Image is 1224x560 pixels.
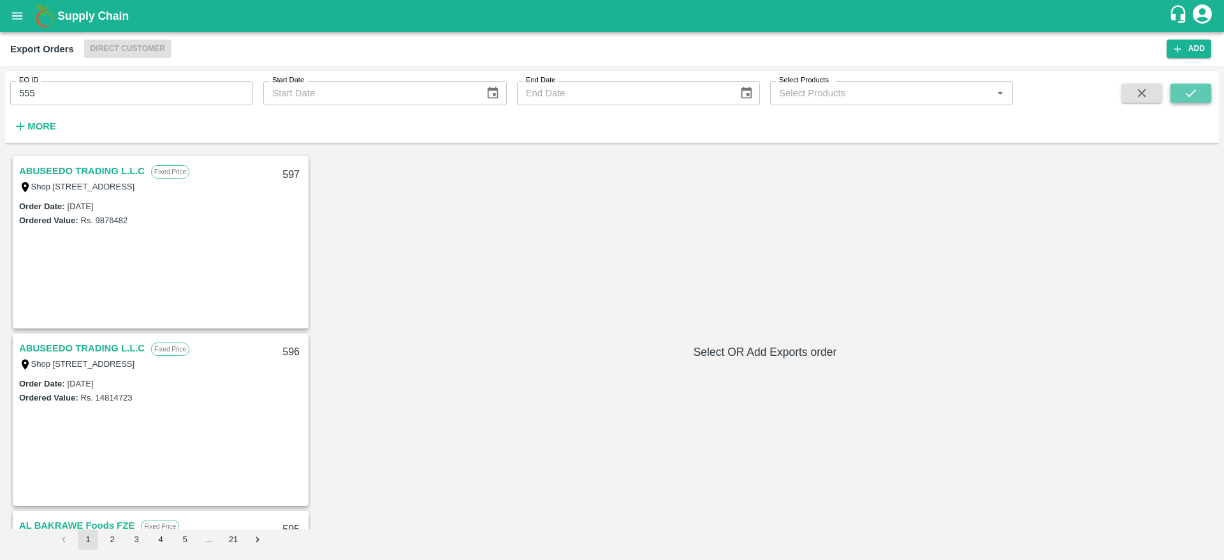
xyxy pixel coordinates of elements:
label: Order Date : [19,379,65,388]
label: Ordered Value: [19,393,78,402]
label: Shop [STREET_ADDRESS] [31,182,135,191]
button: Choose date [481,81,505,105]
input: Enter EO ID [10,81,253,105]
input: End Date [517,81,729,105]
button: Add [1167,40,1211,58]
strong: More [27,121,56,131]
a: Supply Chain [57,7,1169,25]
label: [DATE] [68,379,94,388]
button: page 1 [78,529,98,550]
button: Go to page 2 [102,529,122,550]
button: Go to page 21 [223,529,244,550]
div: customer-support [1169,4,1191,27]
button: Open [992,85,1009,101]
input: Start Date [263,81,476,105]
label: Rs. 14814723 [80,393,132,402]
button: Go to page 3 [126,529,147,550]
label: Ordered Value: [19,216,78,225]
input: Select Products [774,85,988,101]
img: logo [32,3,57,29]
a: ABUSEEDO TRADING L.L.C [19,163,145,179]
div: … [199,534,219,546]
label: [DATE] [68,202,94,211]
p: Fixed Price [151,165,189,179]
h6: Select OR Add Exports order [316,343,1214,361]
button: open drawer [3,1,32,31]
button: Choose date [734,81,759,105]
label: Rs. 9876482 [80,216,127,225]
label: Shop [STREET_ADDRESS] [31,359,135,369]
button: Go to page 5 [175,529,195,550]
label: EO ID [19,75,38,85]
a: ABUSEEDO TRADING L.L.C [19,340,145,357]
label: Order Date : [19,202,65,211]
button: Go to next page [247,529,268,550]
div: account of current user [1191,3,1214,29]
label: Start Date [272,75,304,85]
label: End Date [526,75,555,85]
div: 596 [275,337,307,367]
div: Export Orders [10,41,74,57]
b: Supply Chain [57,10,129,22]
button: More [10,115,59,137]
button: Go to page 4 [150,529,171,550]
div: 597 [275,160,307,190]
nav: pagination navigation [52,529,270,550]
p: Fixed Price [151,343,189,356]
a: AL BAKRAWE Foods FZE [19,517,135,534]
label: Select Products [779,75,829,85]
div: 595 [275,515,307,545]
p: Fixed Price [141,520,179,533]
